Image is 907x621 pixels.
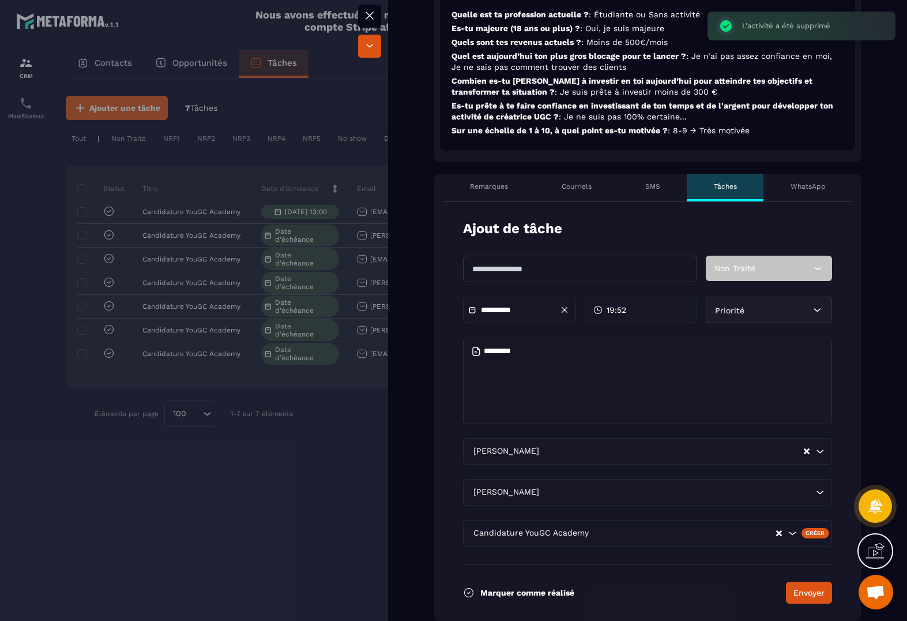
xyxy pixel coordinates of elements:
span: Non Traité [714,264,755,273]
div: Créer [801,528,830,538]
span: [PERSON_NAME] [471,486,541,499]
input: Search for option [541,486,813,499]
p: Sur une échelle de 1 à 10, à quel point es-tu motivée ? [451,125,844,136]
span: [PERSON_NAME] [471,445,541,458]
div: Search for option [463,520,832,547]
span: 19:52 [607,304,626,316]
p: Marquer comme réalisé [480,588,574,597]
div: Search for option [463,438,832,465]
span: : Je ne suis pas 100% certaine... [559,112,687,121]
div: Ouvrir le chat [859,575,893,609]
span: Candidature YouGC Academy [471,527,591,540]
p: Tâches [714,182,737,191]
p: Quel est aujourd’hui ton plus gros blocage pour te lancer ? [451,51,844,73]
p: Courriels [562,182,592,191]
span: : Je suis prête à investir moins de 300 € [555,87,717,96]
p: Es-tu prête à te faire confiance en investissant de ton temps et de l'argent pour développer ton ... [451,100,844,122]
span: Priorité [715,306,744,315]
p: Ajout de tâche [463,219,562,238]
input: Search for option [541,445,803,458]
p: Combien es-tu [PERSON_NAME] à investir en toi aujourd’hui pour atteindre tes objectifs et transfo... [451,76,844,98]
p: Quels sont tes revenus actuels ? [451,37,844,48]
p: Remarques [470,182,508,191]
p: WhatsApp [791,182,826,191]
span: : 8-9 → Très motivée [668,126,750,135]
button: Clear Selected [804,447,810,456]
span: : Oui, je suis majeure [580,24,664,33]
div: Search for option [463,479,832,506]
p: Es-tu majeure (18 ans ou plus) ? [451,23,844,34]
p: SMS [645,182,660,191]
span: : Étudiante ou Sans activité [589,10,700,19]
p: Quelle est ta profession actuelle ? [451,9,844,20]
button: Envoyer [786,582,832,604]
span: : Moins de 500€/mois [581,38,668,47]
button: Clear Selected [776,529,782,538]
input: Search for option [591,527,775,540]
